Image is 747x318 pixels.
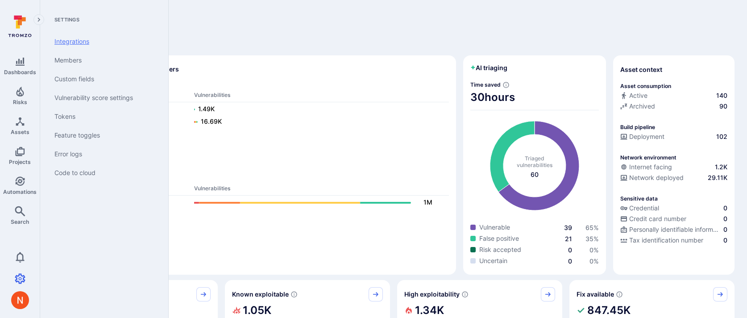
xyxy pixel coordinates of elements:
[620,154,676,161] p: Network environment
[620,204,727,214] div: Evidence indicative of handling user or service credentials
[620,236,703,245] div: Tax identification number
[531,170,539,179] span: total
[33,14,44,25] button: Expand navigation menu
[629,204,659,213] span: Credential
[620,132,727,143] div: Configured deployment pipeline
[620,132,664,141] div: Deployment
[564,224,572,231] a: 39
[3,188,37,195] span: Automations
[11,291,29,309] div: Neeren Patki
[620,195,658,202] p: Sensitive data
[423,198,432,206] text: 1M
[723,214,727,223] span: 0
[620,65,662,74] span: Asset context
[290,291,298,298] svg: Confirmed exploitable by KEV
[4,69,36,75] span: Dashboards
[47,145,158,163] a: Error logs
[11,129,29,135] span: Assets
[620,91,727,102] div: Commits seen in the last 180 days
[47,163,158,182] a: Code to cloud
[708,173,727,182] span: 29.11K
[517,155,552,168] span: Triaged vulnerabilities
[589,246,599,254] a: 0%
[577,290,614,299] span: Fix available
[620,173,684,182] div: Network deployed
[479,234,519,243] span: False positive
[629,102,655,111] span: Archived
[620,204,727,213] a: Credential0
[620,173,727,184] div: Evidence that the asset is packaged and deployed somewhere
[620,102,655,111] div: Archived
[404,290,460,299] span: High exploitability
[620,124,655,130] p: Build pipeline
[620,132,727,141] a: Deployment102
[723,204,727,213] span: 0
[60,81,449,88] span: Dev scanners
[11,291,29,309] img: ACg8ocIprwjrgDQnDsNSk9Ghn5p5-B8DpAKWoJ5Gi9syOE4K59tr4Q=s96-c
[470,90,599,105] span: 30 hours
[620,102,727,113] div: Code repository is archived
[47,126,158,145] a: Feature toggles
[479,256,507,265] span: Uncertain
[47,32,158,51] a: Integrations
[479,245,521,254] span: Risk accepted
[568,246,572,254] a: 0
[620,91,647,100] div: Active
[194,104,440,115] a: 1.49K
[620,163,672,172] div: Internet facing
[568,257,572,265] a: 0
[585,224,599,231] a: 65%
[461,291,469,298] svg: EPSS score ≥ 0.7
[620,102,727,111] a: Archived90
[620,163,727,173] div: Evidence that an asset is internet facing
[502,81,510,88] svg: Estimated based on an average time of 30 mins needed to triage each vulnerability
[201,117,222,125] text: 16.69K
[9,159,31,165] span: Projects
[620,214,727,225] div: Evidence indicative of processing credit card numbers
[715,163,727,172] span: 1.2K
[723,225,727,234] span: 0
[198,105,215,113] text: 1.49K
[620,225,722,234] div: Personally identifiable information (PII)
[47,107,158,126] a: Tokens
[620,91,727,100] a: Active140
[565,235,572,243] a: 21
[11,218,29,225] span: Search
[629,132,664,141] span: Deployment
[620,225,727,234] a: Personally identifiable information (PII)0
[36,16,42,24] i: Expand navigation menu
[716,132,727,141] span: 102
[470,63,507,72] h2: AI triaging
[620,236,727,245] a: Tax identification number0
[194,91,449,102] th: Vulnerabilities
[716,91,727,100] span: 140
[585,224,599,231] span: 65 %
[620,83,671,89] p: Asset consumption
[629,236,703,245] span: Tax identification number
[589,257,599,265] span: 0 %
[194,197,440,208] a: 1M
[620,225,727,236] div: Evidence indicative of processing personally identifiable information
[629,163,672,172] span: Internet facing
[620,236,727,247] div: Evidence indicative of processing tax identification numbers
[60,174,449,181] span: Ops scanners
[629,91,647,100] span: Active
[585,235,599,243] span: 35 %
[620,214,727,223] a: Credit card number0
[629,225,722,234] span: Personally identifiable information (PII)
[194,184,449,196] th: Vulnerabilities
[620,163,727,172] a: Internet facing1.2K
[589,246,599,254] span: 0 %
[194,117,440,127] a: 16.69K
[620,204,659,213] div: Credential
[232,290,289,299] span: Known exploitable
[53,38,735,50] span: Discover
[723,236,727,245] span: 0
[47,70,158,88] a: Custom fields
[629,173,684,182] span: Network deployed
[620,214,686,223] div: Credit card number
